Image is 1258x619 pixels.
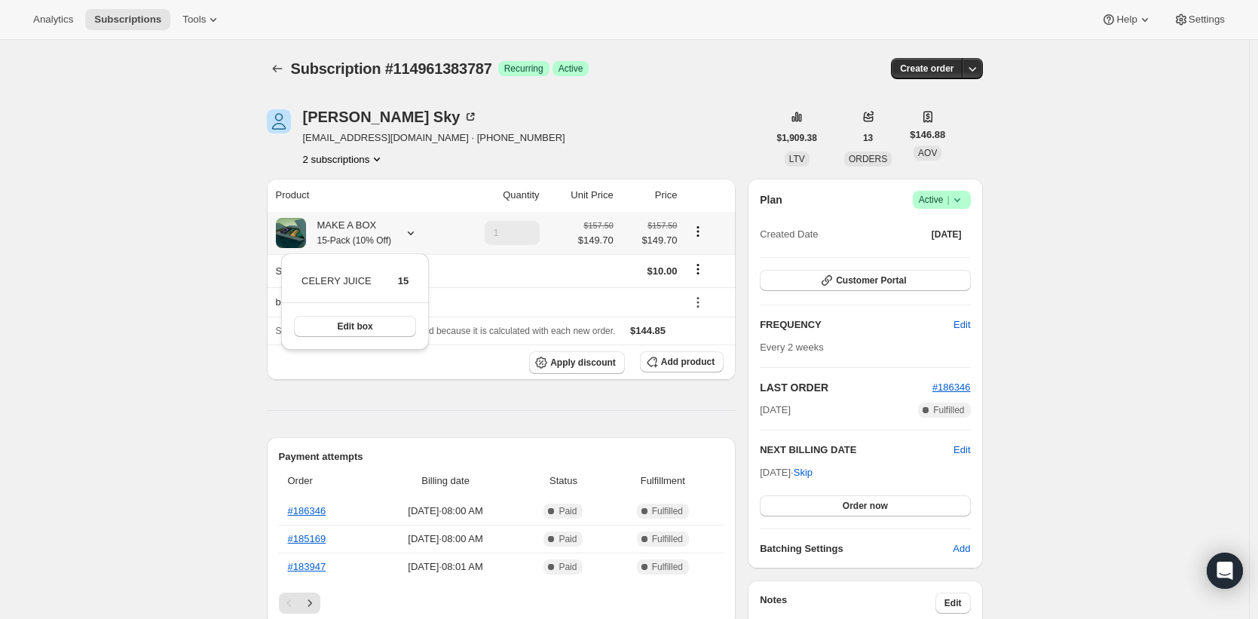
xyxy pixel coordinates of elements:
[544,179,618,212] th: Unit Price
[303,109,479,124] div: [PERSON_NAME] Sky
[760,317,953,332] h2: FREQUENCY
[760,495,970,516] button: Order now
[891,58,963,79] button: Create order
[919,192,965,207] span: Active
[288,561,326,572] a: #183947
[1092,9,1161,30] button: Help
[944,537,979,561] button: Add
[1165,9,1234,30] button: Settings
[578,233,614,248] span: $149.70
[661,356,715,368] span: Add product
[854,127,882,149] button: 13
[768,127,826,149] button: $1,909.38
[953,443,970,458] button: Edit
[933,404,964,416] span: Fulfilled
[760,342,824,353] span: Every 2 weeks
[794,465,813,480] span: Skip
[760,467,813,478] span: [DATE] ·
[504,63,543,75] span: Recurring
[652,533,683,545] span: Fulfilled
[863,132,873,144] span: 13
[900,63,953,75] span: Create order
[760,192,782,207] h2: Plan
[760,403,791,418] span: [DATE]
[375,559,516,575] span: [DATE] · 08:01 AM
[276,326,616,336] span: Sales tax (if applicable) is not displayed because it is calculated with each new order.
[918,148,937,158] span: AOV
[375,504,516,519] span: [DATE] · 08:00 AM
[303,130,565,146] span: [EMAIL_ADDRESS][DOMAIN_NAME] · [PHONE_NUMBER]
[288,533,326,544] a: #185169
[760,593,935,614] h3: Notes
[559,533,577,545] span: Paid
[953,541,970,556] span: Add
[1207,553,1243,589] div: Open Intercom Messenger
[267,109,291,133] span: Dan Sky
[317,235,391,246] small: 15-Pack (10% Off)
[337,320,372,332] span: Edit box
[452,179,544,212] th: Quantity
[301,273,372,301] td: CELERY JUICE
[559,561,577,573] span: Paid
[375,473,516,489] span: Billing date
[777,132,817,144] span: $1,909.38
[33,14,73,26] span: Analytics
[288,505,326,516] a: #186346
[686,223,710,240] button: Product actions
[276,218,306,248] img: product img
[279,464,371,498] th: Order
[559,63,583,75] span: Active
[760,270,970,291] button: Customer Portal
[291,60,492,77] span: Subscription #114961383787
[760,443,953,458] h2: NEXT BILLING DATE
[849,154,887,164] span: ORDERS
[525,473,601,489] span: Status
[652,561,683,573] span: Fulfilled
[686,261,710,277] button: Shipping actions
[836,274,906,287] span: Customer Portal
[647,221,677,230] small: $157.50
[182,14,206,26] span: Tools
[550,357,616,369] span: Apply discount
[760,380,932,395] h2: LAST ORDER
[294,316,416,337] button: Edit box
[375,532,516,547] span: [DATE] · 08:00 AM
[652,505,683,517] span: Fulfilled
[923,224,971,245] button: [DATE]
[944,597,962,609] span: Edit
[932,382,971,393] a: #186346
[94,14,161,26] span: Subscriptions
[85,9,170,30] button: Subscriptions
[173,9,230,30] button: Tools
[529,351,625,374] button: Apply discount
[24,9,82,30] button: Analytics
[1189,14,1225,26] span: Settings
[785,461,822,485] button: Skip
[944,313,979,337] button: Edit
[398,275,409,287] span: 15
[279,593,724,614] nav: Pagination
[760,541,953,556] h6: Batching Settings
[947,194,949,206] span: |
[279,449,724,464] h2: Payment attempts
[630,325,666,336] span: $144.85
[843,500,888,512] span: Order now
[760,227,818,242] span: Created Date
[618,179,682,212] th: Price
[267,58,288,79] button: Subscriptions
[789,154,805,164] span: LTV
[303,152,385,167] button: Product actions
[584,221,614,230] small: $157.50
[623,233,678,248] span: $149.70
[647,265,678,277] span: $10.00
[559,505,577,517] span: Paid
[1116,14,1137,26] span: Help
[306,218,391,248] div: MAKE A BOX
[932,380,971,395] button: #186346
[276,295,678,310] div: box-discount-0YQZD0
[267,254,452,287] th: Shipping
[267,179,452,212] th: Product
[932,228,962,241] span: [DATE]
